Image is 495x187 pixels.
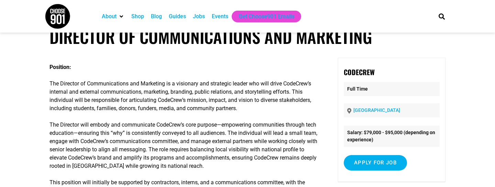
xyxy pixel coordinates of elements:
a: [GEOGRAPHIC_DATA] [353,107,400,113]
a: Jobs [193,12,205,21]
div: Search [436,11,448,22]
div: About [98,11,128,22]
h1: Director of Communications and Marketing [49,26,445,47]
strong: CodeCrew [344,67,375,77]
a: Guides [169,12,186,21]
p: Full Time [344,82,440,96]
a: Events [212,12,228,21]
li: Salary: $79,000 - $95,000 (depending on experience) [344,126,440,147]
nav: Main nav [98,11,427,22]
a: About [102,12,117,21]
input: Apply for job [344,155,407,171]
a: Blog [151,12,162,21]
p: The Director will embody and communicate CodeCrew’s core purpose—empowering communities through t... [49,121,318,170]
p: The Director of Communications and Marketing is a visionary and strategic leader who will drive C... [49,80,318,113]
a: Get Choose901 Emails [239,12,294,21]
a: Shop [131,12,144,21]
strong: Position: [49,64,71,70]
